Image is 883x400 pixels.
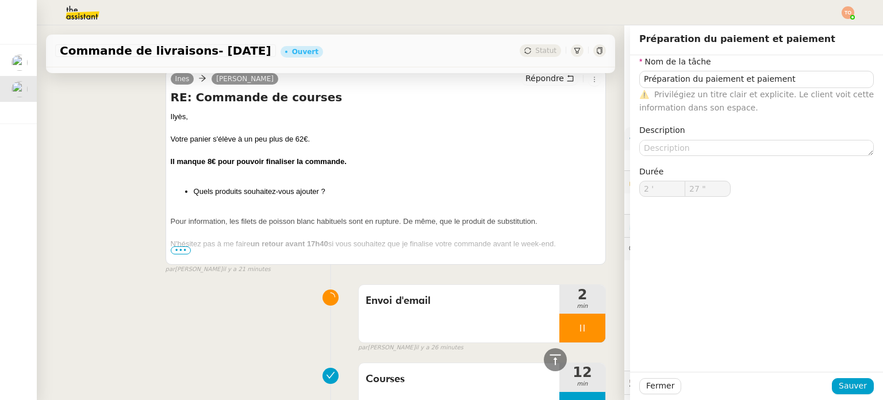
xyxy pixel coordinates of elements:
span: Sauver [839,379,867,393]
span: Statut [535,47,556,55]
img: users%2FSOpzwpywf0ff3GVMrjy6wZgYrbV2%2Favatar%2F1615313811401.jpeg [11,81,28,97]
span: Ines [175,75,190,83]
span: Durée [639,167,663,176]
span: il y a 26 minutes [416,343,464,353]
span: par [358,343,368,353]
span: 🕵️ [629,378,752,387]
span: 12 [559,365,605,379]
button: Sauver [832,378,874,394]
span: 🔐 [629,176,704,189]
span: Privilégiez un titre clair et explicite. Le client voit cette information dans son espace. [639,90,874,112]
span: Courses [366,371,552,388]
div: 💬Commentaires 3 [624,238,883,260]
div: N'hésitez pas à me faire si vous souhaitez que je finalise votre commande avant le week-end. [171,238,601,250]
label: Nom de la tâche [639,57,711,66]
span: Préparation du paiement et paiement [639,33,835,44]
div: Votre panier s'élève à un peu plus de 62€. [171,134,601,145]
strong: Il manque 8€ pour pouvoir finaliser la commande. [171,157,347,166]
button: Répondre [521,72,578,85]
div: Ilyès, [171,111,601,123]
strong: un retour avant 17h40 [251,239,328,248]
span: il y a 21 minutes [222,265,271,275]
span: Fermer [646,379,674,393]
span: 2 [559,288,605,302]
div: 🔐Données client [624,171,883,193]
label: Description [639,125,685,135]
div: 🕵️Autres demandes en cours [624,371,883,394]
span: ⚠️ [639,90,649,99]
input: 0 sec [685,181,730,196]
input: 0 min [640,181,685,196]
span: 💬 [629,244,723,253]
span: par [166,265,175,275]
div: Pour information, les filets de poisson blanc habituels sont en rupture. De même, que le produit ... [171,216,601,227]
input: Nom [639,71,874,87]
span: min [559,379,605,389]
div: Merci, [171,261,601,272]
div: ⚙️Procédures [624,127,883,150]
span: ⚙️ [629,132,689,145]
li: Quels produits souhaitez-vous ajouter ? [194,186,601,197]
span: ⏲️ [629,221,713,230]
span: min [559,302,605,311]
button: Fermer [639,378,681,394]
h4: RE: Commande de courses [171,89,601,105]
span: Répondre [525,73,564,84]
div: ⏲️Tâches 18:21 [624,215,883,237]
a: [PERSON_NAME] [212,74,278,84]
div: Ouvert [292,48,318,55]
small: [PERSON_NAME] [166,265,271,275]
span: Commande de livraisons- [DATE] [60,45,271,56]
img: svg [842,6,854,19]
small: [PERSON_NAME] [358,343,463,353]
span: ••• [171,246,191,254]
img: users%2F9mvJqJUvllffspLsQzytnd0Nt4c2%2Favatar%2F82da88e3-d90d-4e39-b37d-dcb7941179ae [11,55,28,71]
span: Envoi d'email [366,292,552,310]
